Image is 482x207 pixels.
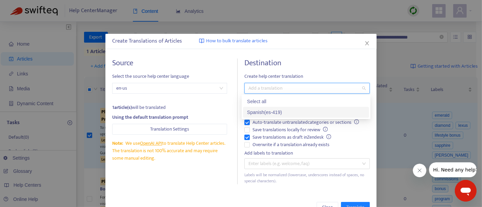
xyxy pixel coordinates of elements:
button: Close [363,40,371,47]
div: Create Translations of Articles [112,37,370,45]
span: Note: [112,139,123,147]
a: How to bulk translate articles [199,37,267,45]
div: Add labels to translation [244,149,370,157]
iframe: Button to launch messaging window [455,180,477,202]
span: info-circle [323,127,328,132]
span: Hi. Need any help? [4,5,49,10]
span: Translation Settings [150,125,189,133]
span: Overwrite if a translation already exists [250,141,332,148]
span: Select the source help center language [112,73,227,80]
span: info-circle [326,134,331,139]
span: info-circle [354,119,359,124]
strong: 1 article(s) [112,103,132,111]
a: OpenAI API [140,139,162,147]
iframe: Close message [413,164,426,177]
div: Select all [243,96,369,107]
span: Create help center translation [244,73,370,80]
span: close [364,41,370,46]
span: Save translations as draft in Zendesk [250,134,334,141]
div: will be translated [112,104,227,111]
div: Spanish ( es-419 ) [247,109,365,116]
span: Save translations locally for review [250,126,330,134]
div: Select all [247,98,365,105]
div: We use to translate Help Center articles. The translation is not 100% accurate and may require so... [112,140,227,162]
h4: Source [112,59,227,68]
button: Translation Settings [112,124,227,135]
span: Auto-translate untranslated categories or sections [250,119,362,126]
span: en-us [116,83,223,93]
div: Labels will be normalized (lowercase, underscores instead of spaces, no special characters). [244,172,370,185]
iframe: Message from company [429,162,477,177]
img: image-link [199,38,204,44]
div: Using the default translation prompt [112,114,227,121]
h4: Destination [244,59,370,68]
span: How to bulk translate articles [206,37,267,45]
